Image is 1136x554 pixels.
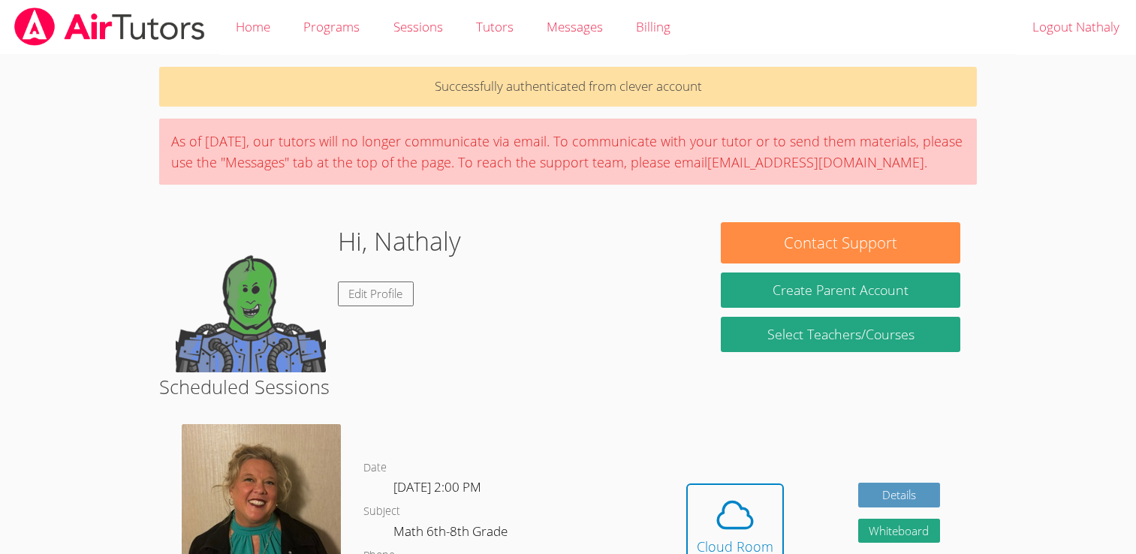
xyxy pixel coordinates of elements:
[363,459,387,477] dt: Date
[721,317,961,352] a: Select Teachers/Courses
[393,478,481,495] span: [DATE] 2:00 PM
[393,521,511,546] dd: Math 6th-8th Grade
[338,222,461,260] h1: Hi, Nathaly
[159,372,977,401] h2: Scheduled Sessions
[159,67,977,107] p: Successfully authenticated from clever account
[363,502,400,521] dt: Subject
[338,282,414,306] a: Edit Profile
[858,483,941,507] a: Details
[547,18,603,35] span: Messages
[721,222,961,263] button: Contact Support
[721,272,961,308] button: Create Parent Account
[159,119,977,185] div: As of [DATE], our tutors will no longer communicate via email. To communicate with your tutor or ...
[13,8,206,46] img: airtutors_banner-c4298cdbf04f3fff15de1276eac7730deb9818008684d7c2e4769d2f7ddbe033.png
[176,222,326,372] img: default.png
[858,519,941,543] button: Whiteboard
